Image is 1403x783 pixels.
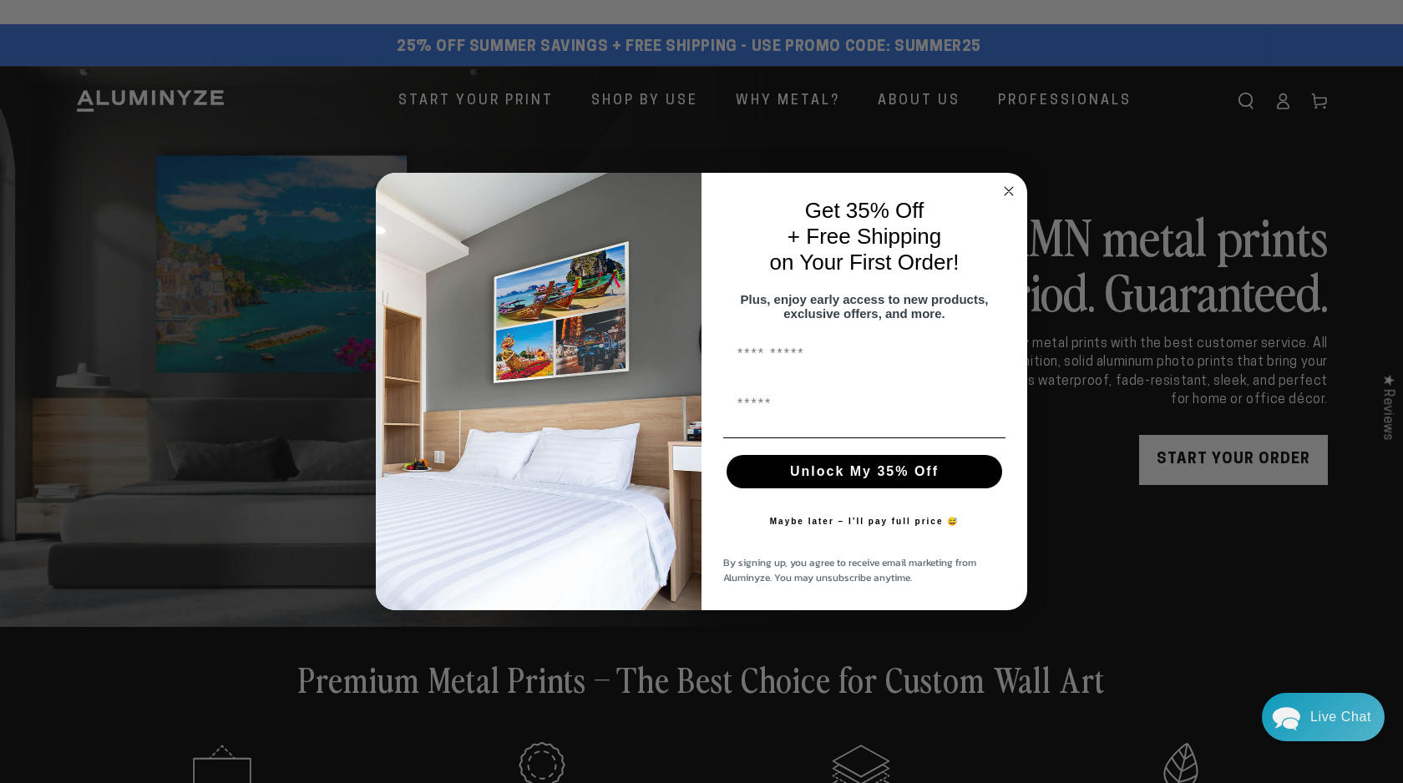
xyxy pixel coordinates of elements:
span: on Your First Order! [770,250,960,275]
button: Close dialog [999,181,1019,201]
span: + Free Shipping [788,224,941,249]
div: Chat widget toggle [1262,693,1385,741]
div: Contact Us Directly [1310,693,1371,741]
span: Plus, enjoy early access to new products, exclusive offers, and more. [741,292,989,321]
span: By signing up, you agree to receive email marketing from Aluminyze. You may unsubscribe anytime. [723,555,976,585]
button: Maybe later – I’ll pay full price 😅 [762,505,968,538]
span: Get 35% Off [805,198,924,223]
img: 728e4f65-7e6c-44e2-b7d1-0292a396982f.jpeg [376,173,701,610]
button: Unlock My 35% Off [727,455,1002,488]
img: underline [723,437,1005,438]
